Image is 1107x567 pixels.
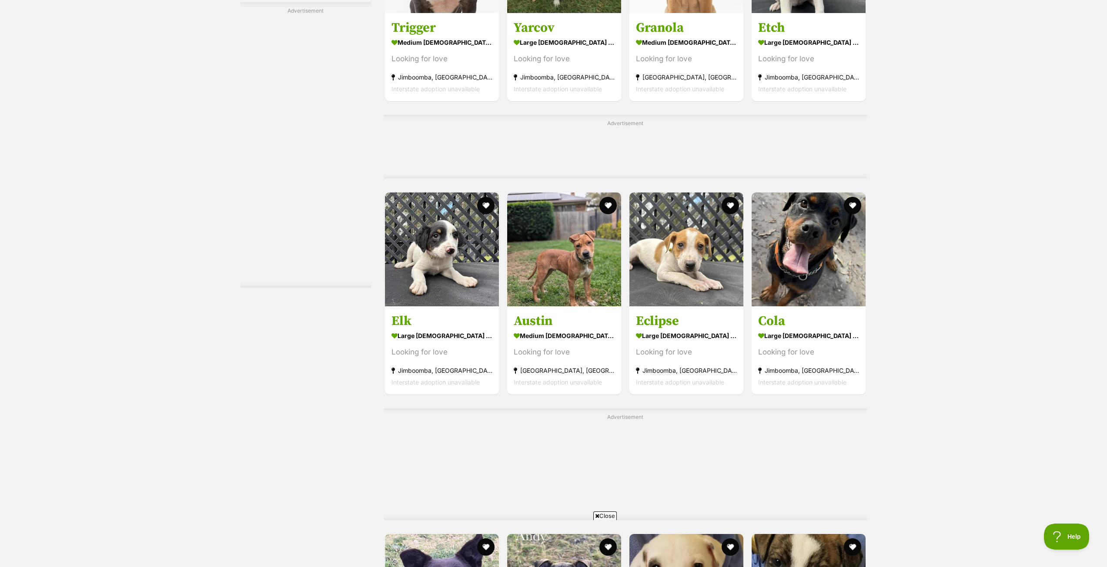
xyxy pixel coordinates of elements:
span: Interstate adoption unavailable [758,85,846,92]
span: Interstate adoption unavailable [514,85,602,92]
h3: Yarcov [514,19,615,36]
strong: large [DEMOGRAPHIC_DATA] Dog [391,329,492,342]
span: Interstate adoption unavailable [636,378,724,386]
strong: large [DEMOGRAPHIC_DATA] Dog [758,36,859,48]
iframe: Advertisement [241,18,371,279]
strong: Jimboomba, [GEOGRAPHIC_DATA] [391,71,492,83]
h3: Granola [636,19,737,36]
button: favourite [477,197,495,214]
div: Advertisement [384,408,867,520]
strong: medium [DEMOGRAPHIC_DATA] Dog [514,329,615,342]
a: Trigger medium [DEMOGRAPHIC_DATA] Dog Looking for love Jimboomba, [GEOGRAPHIC_DATA] Interstate ad... [385,13,499,101]
strong: Jimboomba, [GEOGRAPHIC_DATA] [758,365,859,376]
span: Interstate adoption unavailable [391,85,480,92]
div: Looking for love [758,346,859,358]
strong: medium [DEMOGRAPHIC_DATA] Dog [636,36,737,48]
strong: [GEOGRAPHIC_DATA], [GEOGRAPHIC_DATA] [636,71,737,83]
div: Looking for love [514,346,615,358]
img: Eclipse - Bull Arab Dog [629,192,743,306]
a: Austin medium [DEMOGRAPHIC_DATA] Dog Looking for love [GEOGRAPHIC_DATA], [GEOGRAPHIC_DATA] Inters... [507,306,621,395]
div: Looking for love [758,53,859,64]
span: Interstate adoption unavailable [636,85,724,92]
h3: Austin [514,313,615,329]
iframe: Advertisement [395,524,712,563]
h3: Etch [758,19,859,36]
strong: [GEOGRAPHIC_DATA], [GEOGRAPHIC_DATA] [514,365,615,376]
button: favourite [722,197,739,214]
iframe: Help Scout Beacon - Open [1044,524,1090,550]
div: Looking for love [636,53,737,64]
span: Interstate adoption unavailable [514,378,602,386]
iframe: Advertisement [462,424,789,511]
strong: large [DEMOGRAPHIC_DATA] Dog [636,329,737,342]
img: Elk - Bull Arab Dog [385,192,499,306]
h3: Cola [758,313,859,329]
button: favourite [844,197,862,214]
a: Elk large [DEMOGRAPHIC_DATA] Dog Looking for love Jimboomba, [GEOGRAPHIC_DATA] Interstate adoptio... [385,306,499,395]
span: Interstate adoption unavailable [758,378,846,386]
img: Austin - Staffordshire Bull Terrier Dog [507,192,621,306]
h3: Elk [391,313,492,329]
div: Looking for love [636,346,737,358]
div: Looking for love [391,53,492,64]
strong: Jimboomba, [GEOGRAPHIC_DATA] [391,365,492,376]
img: Cola - Rottweiler Dog [752,192,866,306]
a: Etch large [DEMOGRAPHIC_DATA] Dog Looking for love Jimboomba, [GEOGRAPHIC_DATA] Interstate adopti... [752,13,866,101]
div: Looking for love [391,346,492,358]
a: Granola medium [DEMOGRAPHIC_DATA] Dog Looking for love [GEOGRAPHIC_DATA], [GEOGRAPHIC_DATA] Inter... [629,13,743,101]
span: Interstate adoption unavailable [391,378,480,386]
div: Advertisement [241,2,371,288]
strong: Jimboomba, [GEOGRAPHIC_DATA] [758,71,859,83]
strong: medium [DEMOGRAPHIC_DATA] Dog [391,36,492,48]
a: Yarcov large [DEMOGRAPHIC_DATA] Dog Looking for love Jimboomba, [GEOGRAPHIC_DATA] Interstate adop... [507,13,621,101]
div: Looking for love [514,53,615,64]
button: favourite [599,197,617,214]
a: Cola large [DEMOGRAPHIC_DATA] Dog Looking for love Jimboomba, [GEOGRAPHIC_DATA] Interstate adopti... [752,306,866,395]
strong: large [DEMOGRAPHIC_DATA] Dog [514,36,615,48]
span: Close [593,511,617,520]
a: Eclipse large [DEMOGRAPHIC_DATA] Dog Looking for love Jimboomba, [GEOGRAPHIC_DATA] Interstate ado... [629,306,743,395]
h3: Eclipse [636,313,737,329]
h3: Trigger [391,19,492,36]
strong: large [DEMOGRAPHIC_DATA] Dog [758,329,859,342]
button: favourite [722,538,739,556]
button: favourite [844,538,862,556]
strong: Jimboomba, [GEOGRAPHIC_DATA] [636,365,737,376]
div: Advertisement [384,115,867,179]
iframe: Advertisement [467,131,784,170]
strong: Jimboomba, [GEOGRAPHIC_DATA] [514,71,615,83]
